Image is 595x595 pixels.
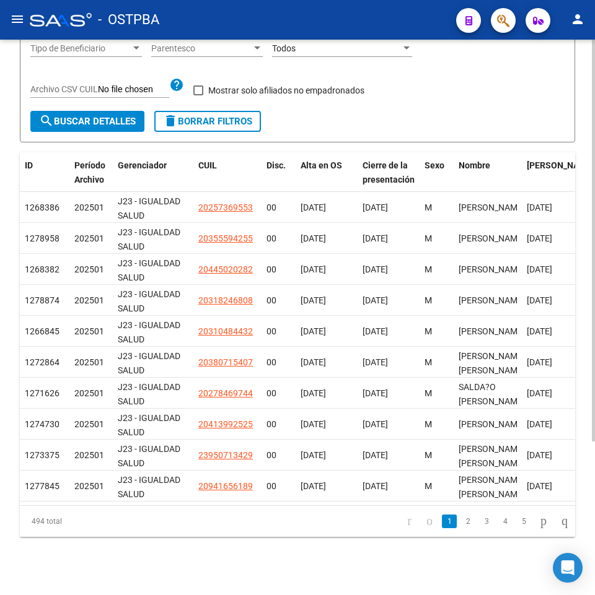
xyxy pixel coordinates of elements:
div: 00 [267,201,291,215]
span: [DATE] [301,202,326,212]
span: 1274730 [25,419,59,429]
a: 4 [498,515,513,528]
span: 23950713429 [198,450,253,460]
span: Todos [272,43,296,53]
span: M [425,450,432,460]
li: page 4 [496,511,514,532]
span: J23 - IGUALDAD SALUD [118,196,180,220]
span: J23 - IGUALDAD SALUD [118,351,180,375]
span: 1268382 [25,264,59,274]
span: 20380715407 [198,357,253,367]
span: 202501 [74,388,104,398]
div: 00 [267,386,291,401]
datatable-header-cell: Nombre [454,152,522,193]
span: 20445020282 [198,264,253,274]
span: [PERSON_NAME] [PERSON_NAME] [459,351,525,375]
span: [DATE] [301,264,326,274]
span: M [425,295,432,305]
span: [DATE] [301,419,326,429]
span: [DATE] [301,450,326,460]
a: go to last page [556,515,573,528]
span: [DATE] [301,233,326,243]
a: go to first page [402,515,417,528]
div: 00 [267,293,291,308]
span: J23 - IGUALDAD SALUD [118,475,180,499]
span: [PERSON_NAME] [PERSON_NAME] [459,444,525,468]
a: go to next page [535,515,552,528]
span: [PERSON_NAME] [PERSON_NAME] [459,475,525,499]
span: J23 - IGUALDAD SALUD [118,289,180,313]
span: Sexo [425,160,444,170]
span: 1278958 [25,233,59,243]
a: 5 [516,515,531,528]
span: CUIL [198,160,217,170]
datatable-header-cell: CUIL [193,152,262,193]
span: [PERSON_NAME] [459,202,525,212]
span: [DATE] [301,481,326,491]
span: M [425,357,432,367]
mat-icon: delete [163,114,178,129]
span: 1266845 [25,326,59,336]
li: page 3 [477,511,496,532]
datatable-header-cell: Disc. [262,152,296,193]
span: 202501 [74,481,104,491]
span: M [425,481,432,491]
a: 3 [479,515,494,528]
span: Alta en OS [301,160,342,170]
span: [DATE] [301,388,326,398]
span: Buscar Detalles [39,116,136,127]
span: 1271626 [25,388,59,398]
div: 00 [267,448,291,463]
span: 20257369553 [198,202,253,212]
span: 202501 [74,357,104,367]
span: Gerenciador [118,160,167,170]
span: J23 - IGUALDAD SALUD [118,258,180,282]
span: - OSTPBA [98,6,159,33]
span: [DATE] [363,233,388,243]
a: 2 [461,515,475,528]
span: [DATE] [527,481,552,491]
span: 1273375 [25,450,59,460]
span: 20278469744 [198,388,253,398]
span: [PERSON_NAME] [459,326,525,336]
span: ID [25,160,33,170]
span: [DATE] [527,264,552,274]
span: M [425,419,432,429]
span: Tipo de Beneficiario [30,43,131,54]
span: J23 - IGUALDAD SALUD [118,413,180,437]
span: [DATE] [363,419,388,429]
span: Mostrar solo afiliados no empadronados [208,83,364,98]
datatable-header-cell: Alta en OS [296,152,358,193]
span: J23 - IGUALDAD SALUD [118,382,180,406]
div: 00 [267,263,291,277]
span: [PERSON_NAME] [459,295,525,305]
datatable-header-cell: Gerenciador [113,152,193,193]
span: [DATE] [363,295,388,305]
div: 494 total [20,506,131,537]
span: 20318246808 [198,295,253,305]
div: 00 [267,417,291,432]
span: 202501 [74,450,104,460]
mat-icon: menu [10,12,25,27]
datatable-header-cell: Fecha Nac. [522,152,590,193]
span: J23 - IGUALDAD SALUD [118,227,180,251]
mat-icon: person [570,12,585,27]
button: Borrar Filtros [154,111,261,132]
datatable-header-cell: ID [20,152,69,193]
span: 1272864 [25,357,59,367]
span: [PERSON_NAME] [459,264,525,274]
span: [DATE] [527,419,552,429]
li: page 1 [440,511,459,532]
span: Borrar Filtros [163,116,252,127]
span: Disc. [267,160,286,170]
li: page 2 [459,511,477,532]
span: J23 - IGUALDAD SALUD [118,320,180,344]
span: [DATE] [527,233,552,243]
span: M [425,202,432,212]
span: 202501 [74,419,104,429]
div: 00 [267,355,291,370]
span: [DATE] [527,202,552,212]
span: 20941656189 [198,481,253,491]
span: Archivo CSV CUIL [30,84,98,94]
span: [DATE] [301,295,326,305]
